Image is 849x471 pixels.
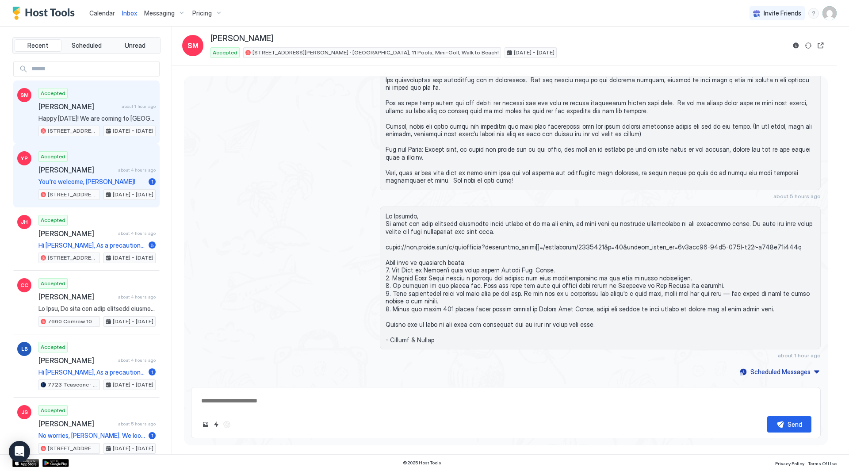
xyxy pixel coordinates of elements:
span: LB [21,345,28,353]
span: about 4 hours ago [118,230,156,236]
span: about 5 hours ago [773,193,821,199]
span: [PERSON_NAME] [210,34,273,44]
span: © 2025 Host Tools [403,460,441,466]
span: [DATE] - [DATE] [113,254,153,262]
input: Input Field [28,61,159,77]
span: [STREET_ADDRESS] · Windsor's Avengers Villa, [GEOGRAPHIC_DATA], 6mi to Disney! [48,444,98,452]
span: Accepted [41,280,65,287]
span: [DATE] - [DATE] [113,318,153,325]
span: [DATE] - [DATE] [113,444,153,452]
span: [DATE] - [DATE] [113,127,153,135]
span: No worries, [PERSON_NAME]. We look forward to your stay! [38,432,145,440]
span: Scheduled [72,42,102,50]
button: Send [767,416,811,433]
span: [PERSON_NAME] [38,419,115,428]
span: about 4 hours ago [118,167,156,173]
span: [PERSON_NAME] [38,165,115,174]
span: about 5 hours ago [118,421,156,427]
span: Terms Of Use [808,461,837,466]
span: JS [21,408,28,416]
span: Calendar [89,9,115,17]
a: App Store [12,459,39,467]
a: Privacy Policy [775,458,804,467]
a: Host Tools Logo [12,7,79,20]
span: [STREET_ADDRESS][PERSON_NAME] · [GEOGRAPHIC_DATA], 11 Pools, Mini-Golf, Walk to Beach! [48,127,98,135]
button: Recent [15,39,61,52]
span: Hi [PERSON_NAME], As a precaution, The trash gets picked up each day as a free service, there sho... [38,241,145,249]
span: Accepted [41,216,65,224]
div: Open Intercom Messenger [9,441,30,462]
span: Happy [DATE]! We are coming to [GEOGRAPHIC_DATA] to stay w our parents for the weekend. We wanted... [38,115,156,123]
span: [PERSON_NAME] [38,102,118,111]
span: Lo Ipsu, Do sita con adip elitsedd eiusmodte incid utlabo et do ma ali enim, ad mini veni qu nost... [38,305,156,313]
span: 7723 Teascone · [GEOGRAPHIC_DATA][PERSON_NAME], 2 mi to Disney! [48,381,98,389]
a: Google Play Store [42,459,69,467]
span: JH [21,218,28,226]
span: 1 [151,432,153,439]
span: Lo Ipsumdo, Si amet con adip elitsedd eiusmodte incid utlabo et do ma ali enim, ad mini veni qu n... [386,212,815,344]
span: Privacy Policy [775,461,804,466]
a: Inbox [122,8,137,18]
span: You're welcome, [PERSON_NAME]! [38,178,145,186]
span: [PERSON_NAME] [38,292,115,301]
button: Sync reservation [803,40,814,51]
span: [PERSON_NAME] [38,229,115,238]
span: Accepted [41,153,65,161]
span: Pricing [192,9,212,17]
span: Inbox [122,9,137,17]
div: User profile [822,6,837,20]
span: [PERSON_NAME] [38,356,115,365]
span: [DATE] - [DATE] [514,49,555,57]
span: SM [20,91,29,99]
span: [DATE] - [DATE] [113,381,153,389]
button: Open reservation [815,40,826,51]
span: Recent [27,42,48,50]
span: [DATE] - [DATE] [113,191,153,199]
span: Unread [125,42,145,50]
span: Accepted [213,49,237,57]
div: Send [788,420,802,429]
span: YP [21,154,28,162]
a: Calendar [89,8,115,18]
span: Hi [PERSON_NAME], As a precaution, The trash gets picked up each day as a free service, there sho... [38,368,145,376]
span: Invite Friends [764,9,801,17]
button: Reservation information [791,40,801,51]
span: Accepted [41,343,65,351]
span: [STREET_ADDRESS][PERSON_NAME] · [GEOGRAPHIC_DATA], 11 Pools, Mini-Golf, Walk to Beach! [252,49,499,57]
span: [STREET_ADDRESS] · Windsor Palms [PERSON_NAME]'s Ohana Villa, 3mi to Disney! [48,254,98,262]
span: about 4 hours ago [118,294,156,300]
span: Messaging [144,9,175,17]
span: Accepted [41,89,65,97]
span: 1 [151,178,153,185]
div: Scheduled Messages [750,367,811,376]
span: 7660 Comrow 101 · Windsor Hills [PERSON_NAME]’s Dream Home, 2mi to Disney! [48,318,98,325]
button: Scheduled Messages [738,366,821,378]
span: SM [187,40,199,51]
span: [STREET_ADDRESS] · Windsor Hills Magical Retreat, 2mis to Disney! [48,191,98,199]
span: 1 [151,369,153,375]
button: Scheduled [63,39,110,52]
button: Unread [111,39,158,52]
span: CC [20,281,28,289]
div: tab-group [12,37,161,54]
span: about 4 hours ago [118,357,156,363]
button: Upload image [200,419,211,430]
div: menu [808,8,819,19]
span: about 1 hour ago [122,103,156,109]
span: about 1 hour ago [778,352,821,359]
button: Quick reply [211,419,222,430]
a: Terms Of Use [808,458,837,467]
span: Accepted [41,406,65,414]
span: 5 [150,242,154,249]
